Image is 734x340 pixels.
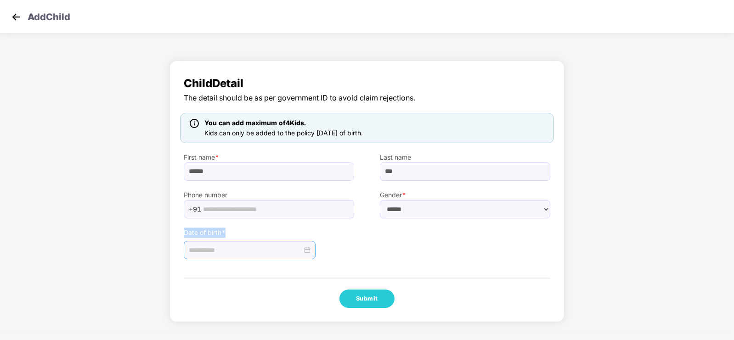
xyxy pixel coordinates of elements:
p: Add Child [28,10,70,21]
span: You can add maximum of 4 Kids. [204,119,306,127]
label: Phone number [184,190,354,200]
span: Child Detail [184,75,550,92]
span: +91 [189,202,201,216]
span: The detail should be as per government ID to avoid claim rejections. [184,92,550,104]
span: Kids can only be added to the policy [DATE] of birth. [204,129,363,137]
label: Last name [380,152,550,162]
img: icon [190,119,199,128]
label: Gender [380,190,550,200]
label: Date of birth [184,228,354,238]
button: Submit [339,290,395,308]
img: svg+xml;base64,PHN2ZyB4bWxucz0iaHR0cDovL3d3dy53My5vcmcvMjAwMC9zdmciIHdpZHRoPSIzMCIgaGVpZ2h0PSIzMC... [9,10,23,24]
label: First name [184,152,354,162]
